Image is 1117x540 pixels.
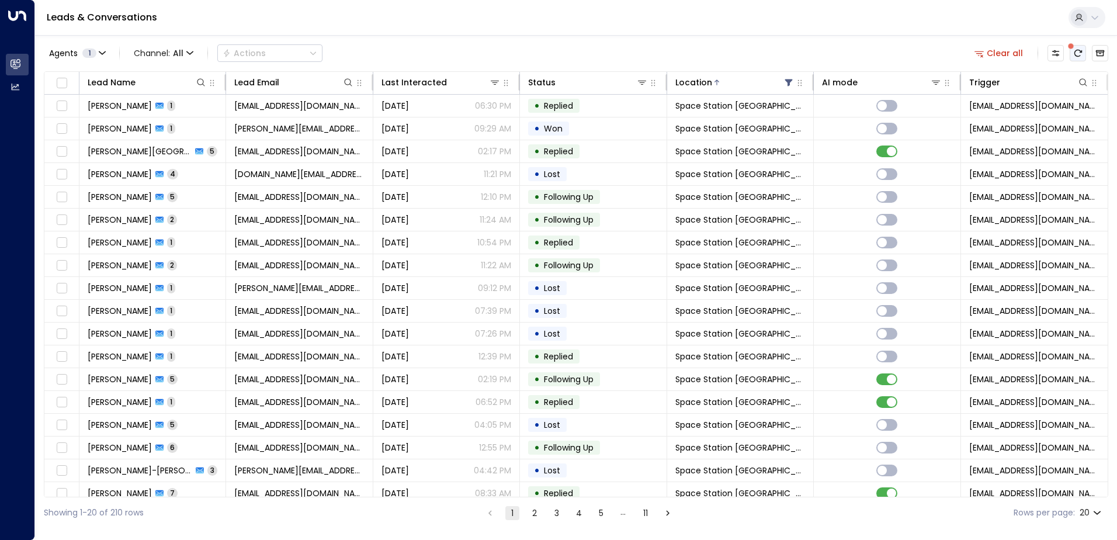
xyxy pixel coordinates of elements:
[969,146,1099,157] span: leads@space-station.co.uk
[969,259,1099,271] span: leads@space-station.co.uk
[381,214,409,226] span: Aug 05, 2025
[534,324,540,344] div: •
[54,463,69,478] span: Toggle select row
[167,374,178,384] span: 5
[167,192,178,202] span: 5
[544,442,594,454] span: Following Up
[381,419,409,431] span: Jul 14, 2025
[969,465,1099,476] span: leads@space-station.co.uk
[82,49,96,58] span: 1
[970,45,1028,61] button: Clear all
[234,75,279,89] div: Lead Email
[969,75,1089,89] div: Trigger
[88,419,152,431] span: Laura Dutton
[534,164,540,184] div: •
[88,442,152,454] span: Robert Mcinall
[381,237,409,248] span: Aug 05, 2025
[234,351,364,362] span: warrjames389@gmail.com
[1080,504,1104,521] div: 20
[167,328,175,338] span: 1
[234,237,364,248] span: kazalex97@hotmail.com
[639,506,653,520] button: Go to page 11
[167,237,175,247] span: 1
[476,396,511,408] p: 06:52 PM
[477,237,511,248] p: 10:54 PM
[594,506,608,520] button: Go to page 5
[528,506,542,520] button: Go to page 2
[381,146,409,157] span: Jun 17, 2025
[54,122,69,136] span: Toggle select row
[528,75,647,89] div: Status
[969,282,1099,294] span: leads@space-station.co.uk
[54,486,69,501] span: Toggle select row
[675,259,805,271] span: Space Station Doncaster
[167,351,175,361] span: 1
[54,190,69,205] span: Toggle select row
[675,351,805,362] span: Space Station Doncaster
[47,11,157,24] a: Leads & Conversations
[44,507,144,519] div: Showing 1-20 of 210 rows
[969,237,1099,248] span: leads@space-station.co.uk
[969,487,1099,499] span: leads@space-station.co.uk
[167,442,178,452] span: 6
[544,100,573,112] span: Replied
[544,191,594,203] span: Following Up
[88,237,152,248] span: Karen Henderson
[54,395,69,410] span: Toggle select row
[54,167,69,182] span: Toggle select row
[675,146,805,157] span: Space Station Doncaster
[381,487,409,499] span: Jul 30, 2025
[207,465,217,475] span: 3
[544,419,560,431] span: Lost
[544,396,573,408] span: Replied
[474,465,511,476] p: 04:42 PM
[534,369,540,389] div: •
[54,327,69,341] span: Toggle select row
[381,465,409,476] span: Jul 09, 2025
[534,483,540,503] div: •
[234,487,364,499] span: maciej.stepien1@o2.pl
[1092,45,1108,61] button: Archived Leads
[1047,45,1064,61] button: Customize
[675,465,805,476] span: Space Station Doncaster
[675,282,805,294] span: Space Station Doncaster
[474,123,511,134] p: 09:29 AM
[381,75,501,89] div: Last Interacted
[88,100,152,112] span: Thivejana Mahendranathan
[534,187,540,207] div: •
[675,305,805,317] span: Space Station Doncaster
[534,438,540,458] div: •
[969,100,1099,112] span: leads@space-station.co.uk
[234,75,353,89] div: Lead Email
[544,123,563,134] span: Won
[167,260,177,270] span: 2
[88,168,152,180] span: Matthew Prime
[534,415,540,435] div: •
[234,305,364,317] span: LukeBeresford95@iCloud.com
[675,168,805,180] span: Space Station Doncaster
[969,191,1099,203] span: leads@space-station.co.uk
[544,373,594,385] span: Following Up
[167,169,178,179] span: 4
[675,100,805,112] span: Space Station Doncaster
[478,351,511,362] p: 12:39 PM
[1070,45,1086,61] span: There are new threads available. Refresh the grid to view the latest updates.
[88,373,152,385] span: Drew Westcott
[475,100,511,112] p: 06:30 PM
[54,144,69,159] span: Toggle select row
[88,282,152,294] span: Joe Lamont
[88,75,207,89] div: Lead Name
[381,351,409,362] span: Aug 06, 2025
[234,168,364,180] span: matt.prime@gmail.com
[234,396,364,408] span: emmapriory@hotmail.com
[54,441,69,455] span: Toggle select row
[544,487,573,499] span: Replied
[88,487,152,499] span: Maciej Stepien
[969,123,1099,134] span: leads@space-station.co.uk
[534,278,540,298] div: •
[88,191,152,203] span: Shaun Salmon
[234,214,364,226] span: cdwillis138@gmail.com
[474,419,511,431] p: 04:05 PM
[675,373,805,385] span: Space Station Doncaster
[675,237,805,248] span: Space Station Doncaster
